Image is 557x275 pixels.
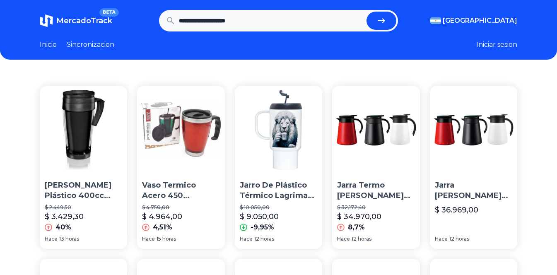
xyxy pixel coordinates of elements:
[99,8,119,17] span: BETA
[40,86,127,174] img: Vaso Jarro Térmico Plástico 400cc Frío Calor
[59,236,79,242] span: 13 horas
[55,222,71,232] p: 40%
[142,204,219,211] p: $ 4.750,00
[348,222,365,232] p: 8,7%
[40,86,127,249] a: Vaso Jarro Térmico Plástico 400cc Frío Calor[PERSON_NAME] Plástico 400cc [PERSON_NAME]$ 2.449,50$...
[435,180,512,201] p: Jarra [PERSON_NAME] Inoxidable Plastico Pico Vertedor 800ml
[332,86,420,249] a: Jarra Termo Termica Acero Inoxidable Plastico Pico VertedorJarra Termo [PERSON_NAME] Inoxidable P...
[337,180,415,201] p: Jarra Termo [PERSON_NAME] Inoxidable Plastico Pico Vertedor
[40,40,57,50] a: Inicio
[443,16,517,26] span: [GEOGRAPHIC_DATA]
[235,86,322,174] img: Jarro De Plástico Térmico Lagrimas De Zurdo Con Tapa Art Jm
[142,236,155,242] span: Hace
[476,40,517,50] button: Iniciar sesion
[435,204,478,216] p: $ 36.969,00
[142,211,182,222] p: $ 4.964,00
[137,86,224,249] a: Vaso Termico Acero 450 Ml Jarro Plastico Frio Caliente TazaVaso Termico Acero 450 [PERSON_NAME] P...
[337,211,381,222] p: $ 34.970,00
[40,14,53,27] img: MercadoTrack
[235,86,322,249] a: Jarro De Plástico Térmico Lagrimas De Zurdo Con Tapa Art JmJarro De Plástico Térmico Lagrimas De ...
[45,236,58,242] span: Hace
[45,211,84,222] p: $ 3.429,30
[352,236,371,242] span: 12 horas
[337,204,415,211] p: $ 32.172,40
[435,236,448,242] span: Hace
[142,180,219,201] p: Vaso Termico Acero 450 [PERSON_NAME] Plastico Frio Caliente Taza
[449,236,469,242] span: 12 horas
[157,236,176,242] span: 15 horas
[240,180,317,201] p: Jarro De Plástico Térmico Lagrimas De Zurdo Con Tapa Art Jm
[56,16,112,25] span: MercadoTrack
[430,86,517,174] img: Jarra Termica Acero Inoxidable Plastico Pico Vertedor 800ml
[240,236,253,242] span: Hace
[40,14,112,27] a: MercadoTrackBETA
[137,86,224,174] img: Vaso Termico Acero 450 Ml Jarro Plastico Frio Caliente Taza
[430,16,517,26] button: [GEOGRAPHIC_DATA]
[430,17,441,24] img: Argentina
[430,86,517,249] a: Jarra Termica Acero Inoxidable Plastico Pico Vertedor 800mlJarra [PERSON_NAME] Inoxidable Plastic...
[337,236,350,242] span: Hace
[240,204,317,211] p: $ 10.050,00
[153,222,172,232] p: 4,51%
[332,86,420,174] img: Jarra Termo Termica Acero Inoxidable Plastico Pico Vertedor
[45,204,122,211] p: $ 2.449,50
[45,180,122,201] p: [PERSON_NAME] Plástico 400cc [PERSON_NAME]
[251,222,274,232] p: -9,95%
[67,40,114,50] a: Sincronizacion
[254,236,274,242] span: 12 horas
[240,211,279,222] p: $ 9.050,00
